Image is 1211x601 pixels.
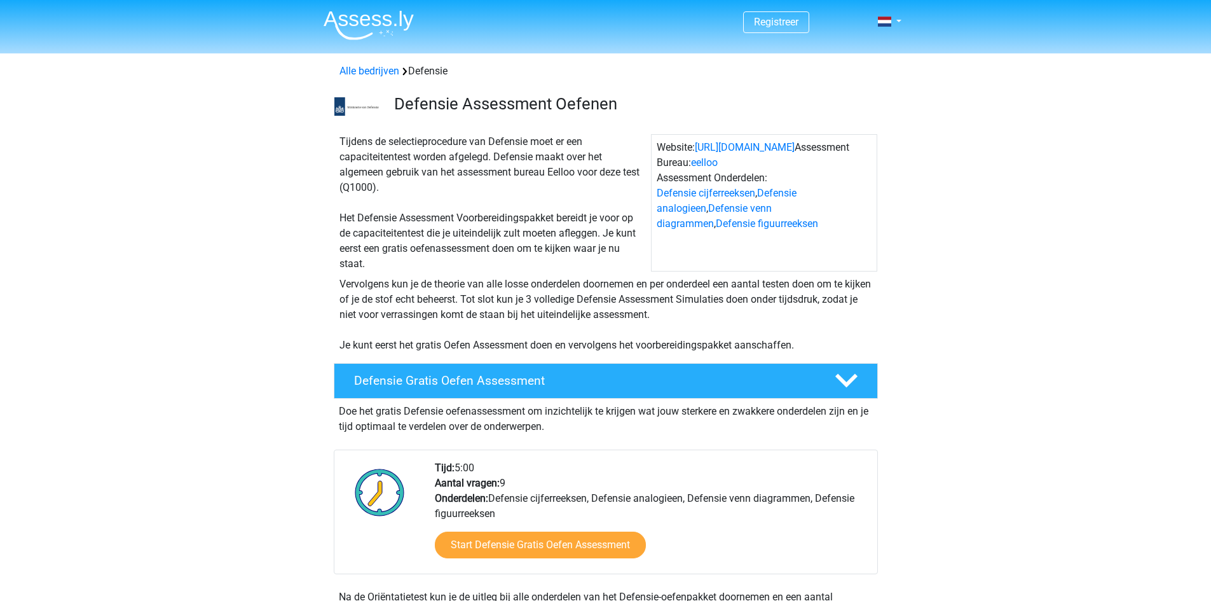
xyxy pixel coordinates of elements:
a: Defensie cijferreeksen [657,187,755,199]
h4: Defensie Gratis Oefen Assessment [354,373,814,388]
div: Vervolgens kun je de theorie van alle losse onderdelen doornemen en per onderdeel een aantal test... [334,277,877,353]
div: Website: Assessment Bureau: Assessment Onderdelen: , , , [651,134,877,272]
a: Defensie venn diagrammen [657,202,772,230]
h3: Defensie Assessment Oefenen [394,94,868,114]
a: Registreer [754,16,798,28]
b: Aantal vragen: [435,477,500,489]
a: Alle bedrijven [339,65,399,77]
a: Start Defensie Gratis Oefen Assessment [435,532,646,558]
b: Onderdelen: [435,492,488,504]
img: Klok [348,460,412,524]
div: Defensie [334,64,877,79]
div: 5:00 9 Defensie cijferreeksen, Defensie analogieen, Defensie venn diagrammen, Defensie figuurreeksen [425,460,877,574]
div: Tijdens de selectieprocedure van Defensie moet er een capaciteitentest worden afgelegd. Defensie ... [334,134,651,272]
b: Tijd: [435,462,455,474]
a: Defensie analogieen [657,187,797,214]
img: Assessly [324,10,414,40]
a: Defensie figuurreeksen [716,218,818,230]
a: [URL][DOMAIN_NAME] [695,141,795,153]
a: eelloo [691,156,718,169]
div: Doe het gratis Defensie oefenassessment om inzichtelijk te krijgen wat jouw sterkere en zwakkere ... [334,399,878,434]
a: Defensie Gratis Oefen Assessment [329,363,883,399]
